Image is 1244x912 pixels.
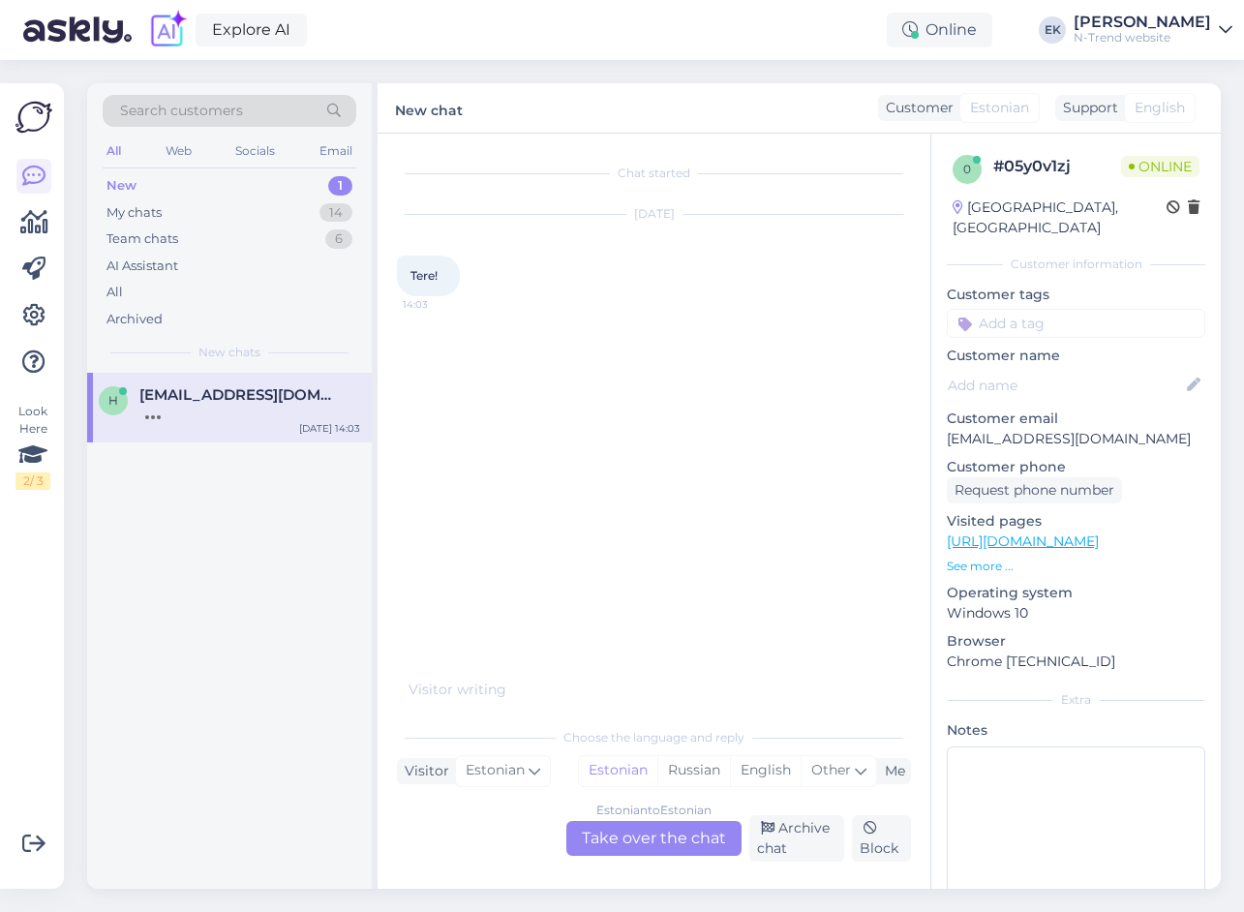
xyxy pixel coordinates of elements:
[887,13,992,47] div: Online
[947,256,1205,273] div: Customer information
[319,203,352,223] div: 14
[397,680,911,700] div: Visitor writing
[106,229,178,249] div: Team chats
[466,760,525,781] span: Estonian
[316,138,356,164] div: Email
[397,205,911,223] div: [DATE]
[231,138,279,164] div: Socials
[15,472,50,490] div: 2 / 3
[1135,98,1185,118] span: English
[395,95,463,121] label: New chat
[106,203,162,223] div: My chats
[299,421,360,436] div: [DATE] 14:03
[15,403,50,490] div: Look Here
[106,257,178,276] div: AI Assistant
[196,14,307,46] a: Explore AI
[106,176,137,196] div: New
[1039,16,1066,44] div: EK
[947,285,1205,305] p: Customer tags
[1074,15,1211,30] div: [PERSON_NAME]
[878,98,954,118] div: Customer
[749,815,844,862] div: Archive chat
[993,155,1121,178] div: # 05y0v1zj
[947,511,1205,532] p: Visited pages
[106,283,123,302] div: All
[1055,98,1118,118] div: Support
[106,310,163,329] div: Archived
[1074,30,1211,46] div: N-Trend website
[947,558,1205,575] p: See more ...
[147,10,188,50] img: explore-ai
[947,691,1205,709] div: Extra
[139,386,341,404] span: harakhelena@gmail.com
[947,603,1205,623] p: Windows 10
[811,761,851,778] span: Other
[198,344,260,361] span: New chats
[963,162,971,176] span: 0
[657,756,730,785] div: Russian
[948,375,1183,396] input: Add name
[947,309,1205,338] input: Add a tag
[506,681,509,698] span: .
[970,98,1029,118] span: Estonian
[947,409,1205,429] p: Customer email
[947,532,1099,550] a: [URL][DOMAIN_NAME]
[325,229,352,249] div: 6
[328,176,352,196] div: 1
[397,761,449,781] div: Visitor
[120,101,243,121] span: Search customers
[947,346,1205,366] p: Customer name
[397,165,911,182] div: Chat started
[947,583,1205,603] p: Operating system
[730,756,801,785] div: English
[947,720,1205,741] p: Notes
[15,99,52,136] img: Askly Logo
[397,729,911,746] div: Choose the language and reply
[1074,15,1232,46] a: [PERSON_NAME]N-Trend website
[947,477,1122,503] div: Request phone number
[162,138,196,164] div: Web
[947,652,1205,672] p: Chrome [TECHNICAL_ID]
[596,802,712,819] div: Estonian to Estonian
[947,429,1205,449] p: [EMAIL_ADDRESS][DOMAIN_NAME]
[1121,156,1199,177] span: Online
[108,393,118,408] span: h
[403,297,475,312] span: 14:03
[410,268,438,283] span: Tere!
[947,457,1205,477] p: Customer phone
[566,821,742,856] div: Take over the chat
[103,138,125,164] div: All
[579,756,657,785] div: Estonian
[947,631,1205,652] p: Browser
[877,761,905,781] div: Me
[953,198,1167,238] div: [GEOGRAPHIC_DATA], [GEOGRAPHIC_DATA]
[852,815,911,862] div: Block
